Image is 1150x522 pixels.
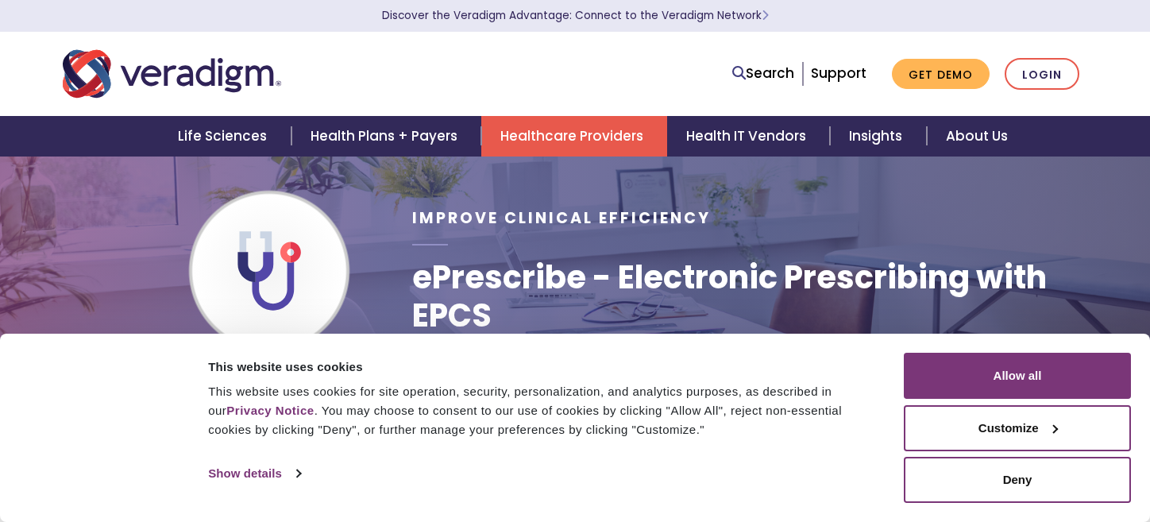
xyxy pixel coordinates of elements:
[904,405,1131,451] button: Customize
[208,382,886,439] div: This website uses cookies for site operation, security, personalization, and analytics purposes, ...
[291,116,481,157] a: Health Plans + Payers
[226,404,314,417] a: Privacy Notice
[208,358,886,377] div: This website uses cookies
[732,63,794,84] a: Search
[904,457,1131,503] button: Deny
[927,116,1027,157] a: About Us
[667,116,830,157] a: Health IT Vendors
[208,462,300,485] a: Show details
[382,8,769,23] a: Discover the Veradigm Advantage: Connect to the Veradigm NetworkLearn More
[904,353,1131,399] button: Allow all
[1005,58,1079,91] a: Login
[159,116,291,157] a: Life Sciences
[412,258,1087,334] h1: ePrescribe - Electronic Prescribing with EPCS
[892,59,990,90] a: Get Demo
[811,64,866,83] a: Support
[481,116,667,157] a: Healthcare Providers
[412,207,711,229] span: Improve Clinical Efficiency
[762,8,769,23] span: Learn More
[830,116,926,157] a: Insights
[63,48,281,100] img: Veradigm logo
